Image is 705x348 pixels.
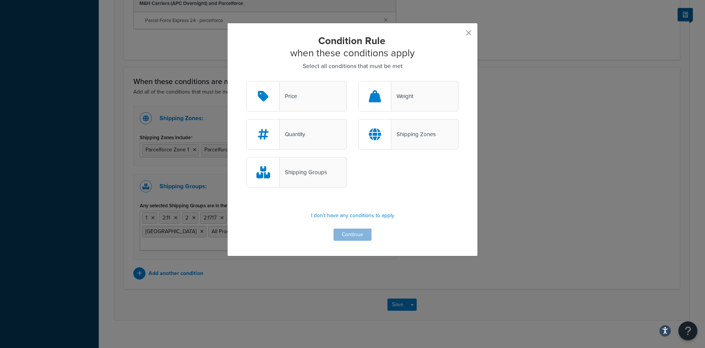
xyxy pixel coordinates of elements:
[247,61,458,72] p: Select all conditions that must be met
[280,91,297,102] div: Price
[280,167,327,178] div: Shipping Groups
[391,91,413,102] div: Weight
[247,210,458,221] p: I don't have any conditions to apply
[391,129,436,140] div: Shipping Zones
[247,35,458,59] h2: when these conditions apply
[318,33,385,48] strong: Condition Rule
[280,129,305,140] div: Quantity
